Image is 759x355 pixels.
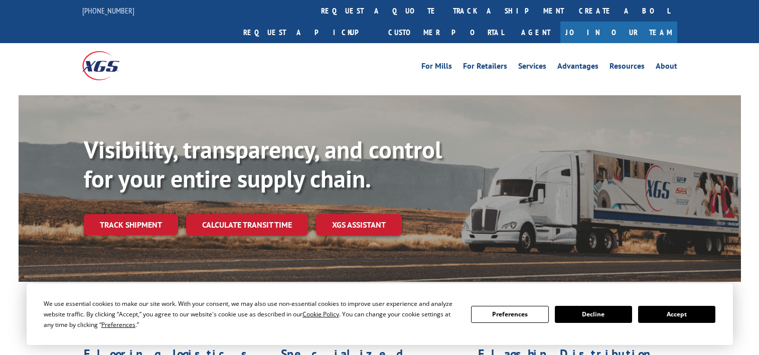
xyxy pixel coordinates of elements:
[511,22,560,43] a: Agent
[421,62,452,73] a: For Mills
[518,62,546,73] a: Services
[44,298,459,330] div: We use essential cookies to make our site work. With your consent, we may also use non-essential ...
[101,320,135,329] span: Preferences
[610,62,645,73] a: Resources
[186,214,308,236] a: Calculate transit time
[381,22,511,43] a: Customer Portal
[638,306,715,323] button: Accept
[27,283,733,345] div: Cookie Consent Prompt
[557,62,598,73] a: Advantages
[471,306,548,323] button: Preferences
[656,62,677,73] a: About
[316,214,402,236] a: XGS ASSISTANT
[463,62,507,73] a: For Retailers
[82,6,134,16] a: [PHONE_NUMBER]
[84,214,178,235] a: Track shipment
[236,22,381,43] a: Request a pickup
[560,22,677,43] a: Join Our Team
[555,306,632,323] button: Decline
[84,134,442,194] b: Visibility, transparency, and control for your entire supply chain.
[302,310,339,318] span: Cookie Policy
